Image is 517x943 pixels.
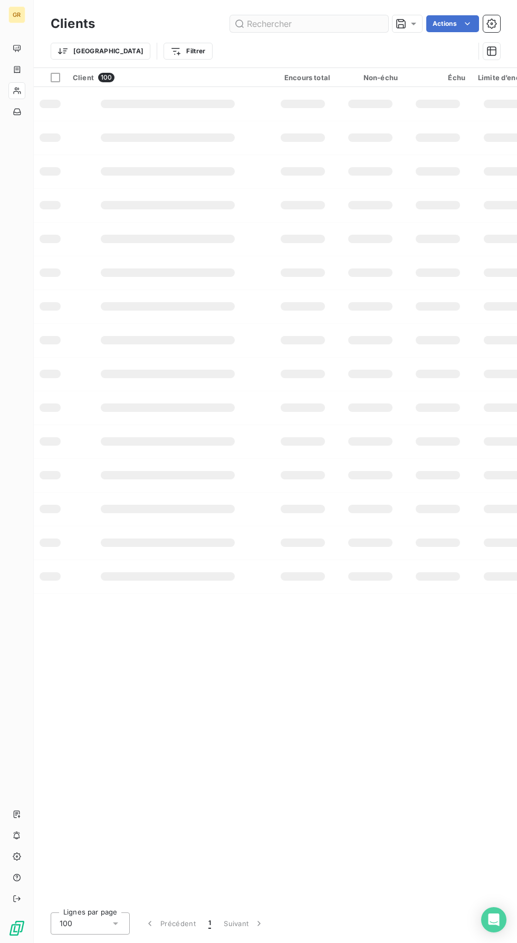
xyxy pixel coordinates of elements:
[208,918,211,929] span: 1
[202,912,217,935] button: 1
[8,6,25,23] div: GR
[60,918,72,929] span: 100
[481,907,506,932] div: Open Intercom Messenger
[8,920,25,937] img: Logo LeanPay
[426,15,479,32] button: Actions
[230,15,388,32] input: Rechercher
[164,43,212,60] button: Filtrer
[275,73,330,82] div: Encours total
[138,912,202,935] button: Précédent
[217,912,271,935] button: Suivant
[51,43,150,60] button: [GEOGRAPHIC_DATA]
[98,73,114,82] span: 100
[410,73,465,82] div: Échu
[73,73,94,82] span: Client
[343,73,398,82] div: Non-échu
[51,14,95,33] h3: Clients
